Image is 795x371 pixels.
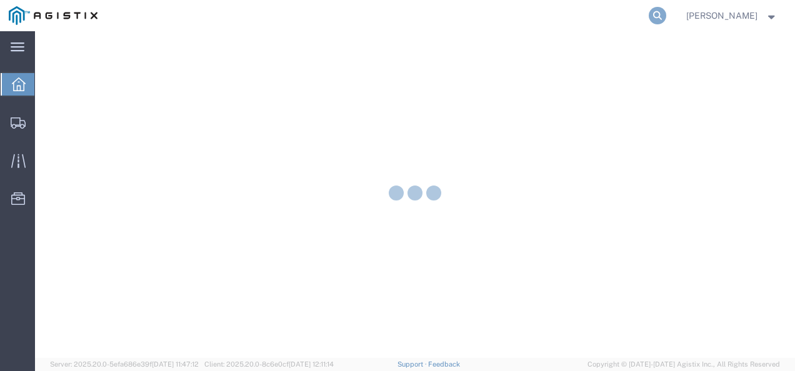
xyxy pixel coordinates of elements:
span: Nathan Seeley [686,9,757,22]
button: [PERSON_NAME] [686,8,778,23]
img: logo [9,6,97,25]
span: Client: 2025.20.0-8c6e0cf [204,360,334,368]
a: Support [397,360,429,368]
span: [DATE] 11:47:12 [152,360,199,368]
span: Server: 2025.20.0-5efa686e39f [50,360,199,368]
span: Copyright © [DATE]-[DATE] Agistix Inc., All Rights Reserved [587,359,780,370]
span: [DATE] 12:11:14 [289,360,334,368]
a: Feedback [428,360,460,368]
